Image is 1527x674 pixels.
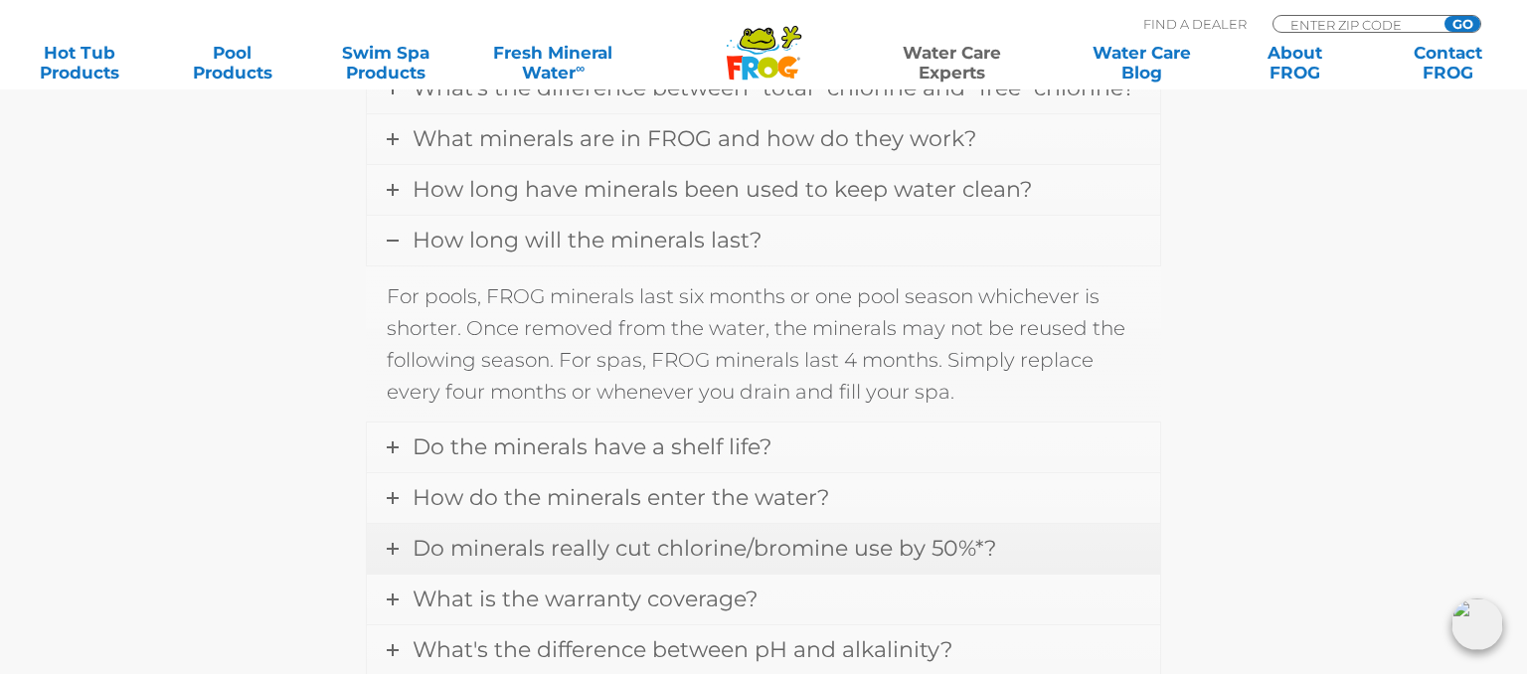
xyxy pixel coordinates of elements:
[367,114,1160,164] a: What minerals are in FROG and how do they work?
[367,575,1160,624] a: What is the warranty coverage?
[367,165,1160,215] a: How long have minerals been used to keep water clean?
[367,422,1160,472] a: Do the minerals have a shelf life?
[20,43,139,83] a: Hot TubProducts
[576,61,585,76] sup: ∞
[326,43,445,83] a: Swim SpaProducts
[1444,16,1480,32] input: GO
[413,176,1032,203] span: How long have minerals been used to keep water clean?
[855,43,1048,83] a: Water CareExperts
[413,227,762,253] span: How long will the minerals last?
[1235,43,1354,83] a: AboutFROG
[1083,43,1202,83] a: Water CareBlog
[413,125,976,152] span: What minerals are in FROG and how do they work?
[1451,598,1503,650] img: openIcon
[1288,16,1423,33] input: Zip Code Form
[413,484,829,511] span: How do the minerals enter the water?
[1388,43,1507,83] a: ContactFROG
[367,216,1160,265] a: How long will the minerals last?
[1143,15,1247,33] p: Find A Dealer
[413,433,771,460] span: Do the minerals have a shelf life?
[367,473,1160,523] a: How do the minerals enter the water?
[413,535,996,562] span: Do minerals really cut chlorine/bromine use by 50%*?
[387,280,1140,408] p: For pools, FROG minerals last six months or one pool season whichever is shorter. Once removed fr...
[413,586,758,612] span: What is the warranty coverage?
[479,43,628,83] a: Fresh MineralWater∞
[367,524,1160,574] a: Do minerals really cut chlorine/bromine use by 50%*?
[413,636,952,663] span: What's the difference between pH and alkalinity?
[173,43,292,83] a: PoolProducts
